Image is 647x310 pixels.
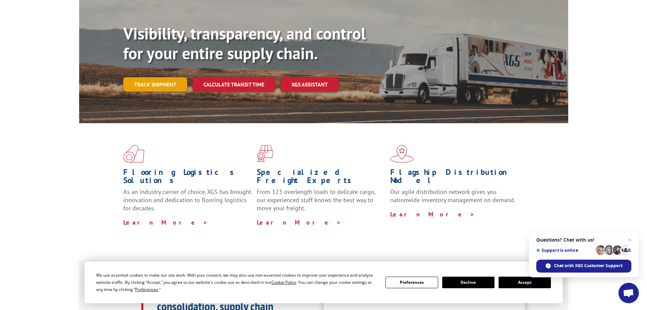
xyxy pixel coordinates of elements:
span: Our agile distribution network gives you nationwide inventory management on demand. [390,188,515,204]
div: Cookie Consent Prompt [85,261,563,303]
span: Cookie Policy [271,279,296,285]
a: XGS ASSISTANT [281,77,339,92]
img: xgs-icon-focused-on-flooring-red [257,145,273,163]
button: Decline [442,277,495,288]
a: Learn More > [390,210,475,218]
a: Track shipment [123,77,187,92]
a: Learn More > [123,218,208,226]
h1: Flooring Logistics Solutions [123,168,252,188]
button: Preferences [385,277,438,288]
p: From 123 overlength loads to delicate cargo, our experienced staff knows the best way to move you... [257,188,385,218]
span: As an industry carrier of choice, XGS has brought innovation and dedication to flooring logistics... [123,188,251,212]
img: xgs-icon-total-supply-chain-intelligence-red [123,145,144,163]
span: Support is online [536,248,593,253]
a: Open chat [618,283,639,303]
a: Learn More > [257,218,341,226]
a: Calculate transit time [193,77,275,92]
img: xgs-icon-flagship-distribution-model-red [390,145,414,163]
h1: Specialized Freight Experts [257,168,385,188]
span: Chat with XGS Customer Support [554,263,623,269]
h1: Flagship Distribution Model [390,168,519,188]
button: Accept [499,277,551,288]
div: We use essential cookies to make our site work. With your consent, we may also use non-essential ... [96,272,377,293]
span: Questions? Chat with us! [536,237,631,243]
span: Chat with XGS Customer Support [536,260,631,273]
b: Visibility, transparency, and control for your entire supply chain. [123,23,366,64]
span: Preferences [135,287,158,292]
